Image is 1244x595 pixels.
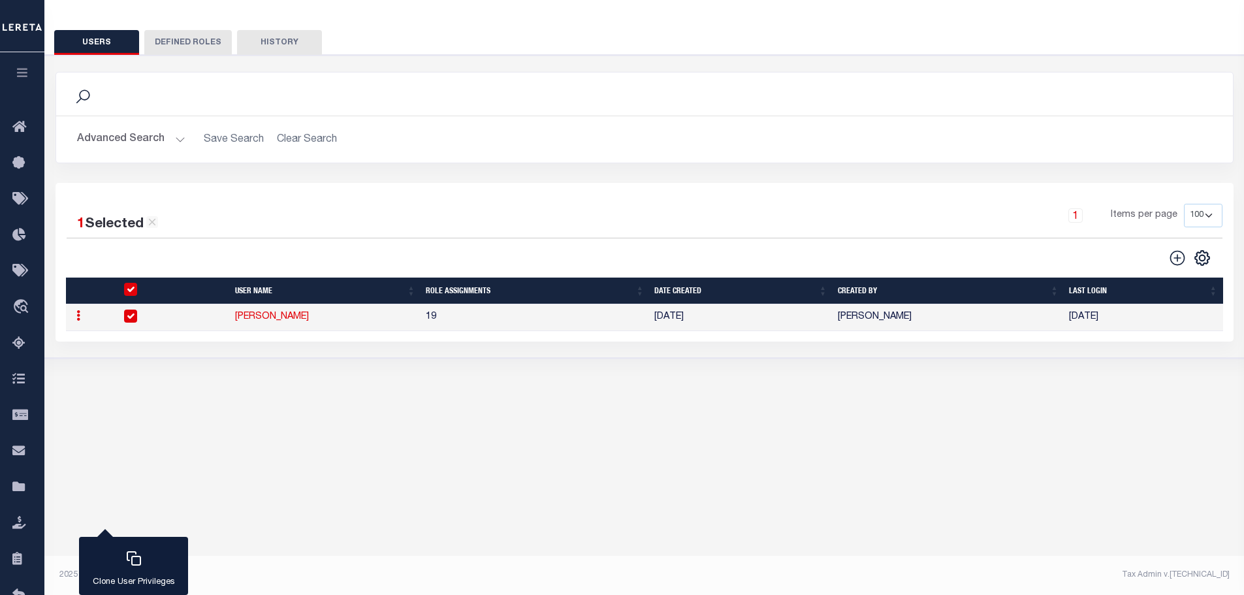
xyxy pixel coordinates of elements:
th: Role Assignments: activate to sort column ascending [421,278,649,304]
th: Date Created: activate to sort column ascending [649,278,832,304]
a: [PERSON_NAME] [235,312,309,321]
td: [DATE] [649,304,832,331]
button: HISTORY [237,30,322,55]
span: 1 [77,217,85,231]
th: Created By: activate to sort column ascending [833,278,1064,304]
button: USERS [54,30,139,55]
td: 19 [421,304,649,331]
button: Advanced Search [77,127,185,152]
th: UserID [116,278,231,304]
i: travel_explore [12,299,33,316]
td: [PERSON_NAME] [833,304,1064,331]
th: User Name: activate to sort column ascending [230,278,421,304]
th: Last Login: activate to sort column ascending [1064,278,1222,304]
a: 1 [1068,208,1083,223]
span: Items per page [1111,208,1177,223]
td: [DATE] [1064,304,1222,331]
div: Selected [77,214,158,235]
button: DEFINED ROLES [144,30,232,55]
